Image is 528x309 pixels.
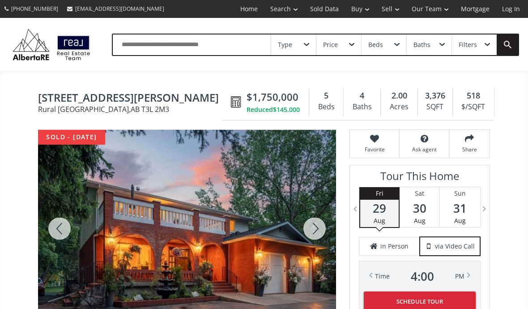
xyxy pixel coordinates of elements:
div: 2.00 [385,90,413,102]
img: Logo [9,27,94,62]
div: Baths [413,42,430,48]
span: $145,000 [273,105,300,114]
span: Aug [454,216,466,225]
span: Favorite [354,146,395,153]
span: Aug [374,216,385,225]
h3: Tour This Home [359,170,481,187]
div: Reduced [247,105,300,114]
span: 132 Bearspaw Meadows Way NW [38,92,226,106]
span: $1,750,000 [247,90,298,104]
span: [EMAIL_ADDRESS][DOMAIN_NAME] [75,5,164,13]
div: Sat [400,187,439,200]
span: Share [454,146,485,153]
span: 3,376 [425,90,445,102]
div: sold - [DATE] [38,130,105,145]
span: Aug [414,216,426,225]
span: [PHONE_NUMBER] [11,5,58,13]
div: Acres [385,100,413,114]
div: 518 [457,90,490,102]
div: Beds [314,100,339,114]
div: SQFT [422,100,448,114]
span: 30 [400,202,439,215]
span: 31 [440,202,480,215]
div: Time PM [375,270,464,283]
div: Beds [368,42,383,48]
div: Baths [348,100,376,114]
span: 29 [360,202,399,215]
div: Price [323,42,338,48]
div: $/SQFT [457,100,490,114]
div: Type [278,42,292,48]
div: 5 [314,90,339,102]
span: Rural [GEOGRAPHIC_DATA] , AB T3L 2M3 [38,106,226,113]
div: 4 [348,90,376,102]
div: Sun [440,187,480,200]
span: 4 : 00 [411,270,434,283]
span: via Video Call [435,242,475,251]
div: Filters [459,42,477,48]
span: in Person [380,242,409,251]
a: [EMAIL_ADDRESS][DOMAIN_NAME] [63,0,169,17]
div: Fri [360,187,399,200]
span: Ask agent [404,146,444,153]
